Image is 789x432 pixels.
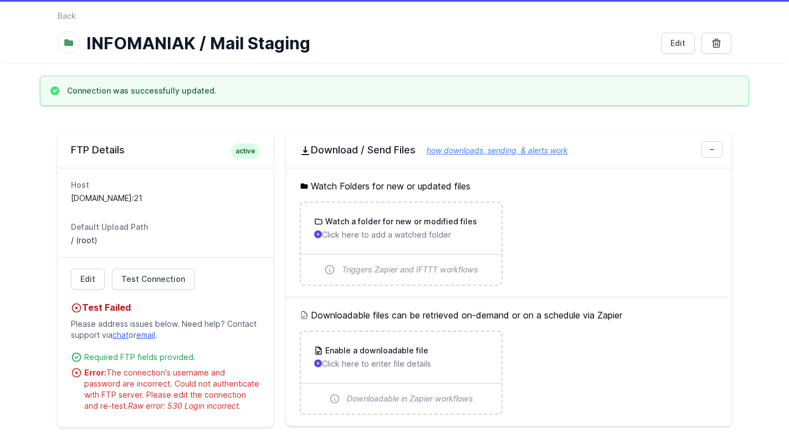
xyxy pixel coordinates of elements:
[71,193,260,204] dd: [DOMAIN_NAME]:21
[347,393,473,404] span: Downloadable in Zapier workflows
[231,143,260,159] span: active
[300,143,718,157] h2: Download / Send Files
[314,358,488,369] p: Click here to enter file details
[323,345,428,356] h3: Enable a downloadable file
[314,229,488,240] p: Click here to add a watched folder
[86,33,652,53] h1: INFOMANIAK / Mail Staging
[661,33,695,54] a: Edit
[300,308,718,322] h5: Downloadable files can be retrieved on-demand or on a schedule via Zapier
[84,352,260,363] div: Required FTP fields provided.
[71,143,260,157] h2: FTP Details
[71,269,105,290] a: Edit
[323,216,477,227] h3: Watch a folder for new or modified files
[71,314,260,345] p: Please address issues below. Need help? Contact support via or .
[734,377,776,419] iframe: Drift Widget Chat Controller
[300,179,718,193] h5: Watch Folders for new or updated files
[84,368,106,377] strong: Error:
[128,401,241,410] span: Raw error: 530 Login incorrect.
[121,274,185,285] span: Test Connection
[58,11,76,22] a: Back
[112,269,194,290] a: Test Connection
[301,203,501,285] a: Watch a folder for new or modified files Click here to add a watched folder Triggers Zapier and I...
[342,264,478,275] span: Triggers Zapier and IFTTT workflows
[84,367,260,412] div: The connection's username and password are incorrect. Could not authenticate with FTP server. Ple...
[136,330,155,340] a: email
[71,222,260,233] dt: Default Upload Path
[112,330,129,340] a: chat
[67,85,217,96] h3: Connection was successfully updated.
[301,332,501,414] a: Enable a downloadable file Click here to enter file details Downloadable in Zapier workflows
[71,301,260,314] h4: Test Failed
[58,11,731,28] nav: Breadcrumb
[416,146,568,155] a: how downloads, sending, & alerts work
[71,235,260,246] dd: / (root)
[71,179,260,191] dt: Host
